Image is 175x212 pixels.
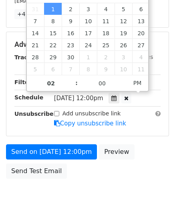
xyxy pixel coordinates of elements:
a: +47 more [14,9,48,19]
a: Send Test Email [6,164,67,179]
span: September 24, 2025 [79,39,97,51]
span: October 4, 2025 [132,51,150,63]
span: October 3, 2025 [115,51,132,63]
span: September 19, 2025 [115,27,132,39]
a: Copy unsubscribe link [54,120,126,127]
span: October 9, 2025 [97,63,115,75]
span: September 14, 2025 [27,27,44,39]
label: Add unsubscribe link [62,109,121,118]
span: September 25, 2025 [97,39,115,51]
span: September 22, 2025 [44,39,62,51]
span: September 26, 2025 [115,39,132,51]
span: September 15, 2025 [44,27,62,39]
span: September 18, 2025 [97,27,115,39]
strong: Schedule [14,94,43,101]
span: September 5, 2025 [115,3,132,15]
span: September 28, 2025 [27,51,44,63]
span: September 10, 2025 [79,15,97,27]
span: September 11, 2025 [97,15,115,27]
span: September 23, 2025 [62,39,79,51]
a: Send on [DATE] 12:00pm [6,144,97,160]
span: October 5, 2025 [27,63,44,75]
span: September 27, 2025 [132,39,150,51]
span: August 31, 2025 [27,3,44,15]
strong: Unsubscribe [14,111,54,117]
strong: Filters [14,79,35,85]
h5: Advanced [14,40,161,49]
span: September 20, 2025 [132,27,150,39]
span: September 4, 2025 [97,3,115,15]
span: September 12, 2025 [115,15,132,27]
span: October 6, 2025 [44,63,62,75]
span: September 9, 2025 [62,15,79,27]
span: September 17, 2025 [79,27,97,39]
span: October 1, 2025 [79,51,97,63]
span: September 3, 2025 [79,3,97,15]
span: September 8, 2025 [44,15,62,27]
a: Preview [99,144,134,160]
span: September 6, 2025 [132,3,150,15]
span: October 8, 2025 [79,63,97,75]
span: October 10, 2025 [115,63,132,75]
span: [DATE] 12:00pm [54,95,103,102]
span: September 2, 2025 [62,3,79,15]
input: Hour [27,75,76,91]
span: : [75,75,78,91]
span: October 11, 2025 [132,63,150,75]
span: September 29, 2025 [44,51,62,63]
span: Click to toggle [127,75,149,91]
iframe: Chat Widget [135,174,175,212]
input: Minute [78,75,127,91]
span: September 30, 2025 [62,51,79,63]
span: September 21, 2025 [27,39,44,51]
span: October 2, 2025 [97,51,115,63]
span: September 13, 2025 [132,15,150,27]
span: September 1, 2025 [44,3,62,15]
span: September 7, 2025 [27,15,44,27]
span: October 7, 2025 [62,63,79,75]
strong: Tracking [14,54,41,61]
span: September 16, 2025 [62,27,79,39]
